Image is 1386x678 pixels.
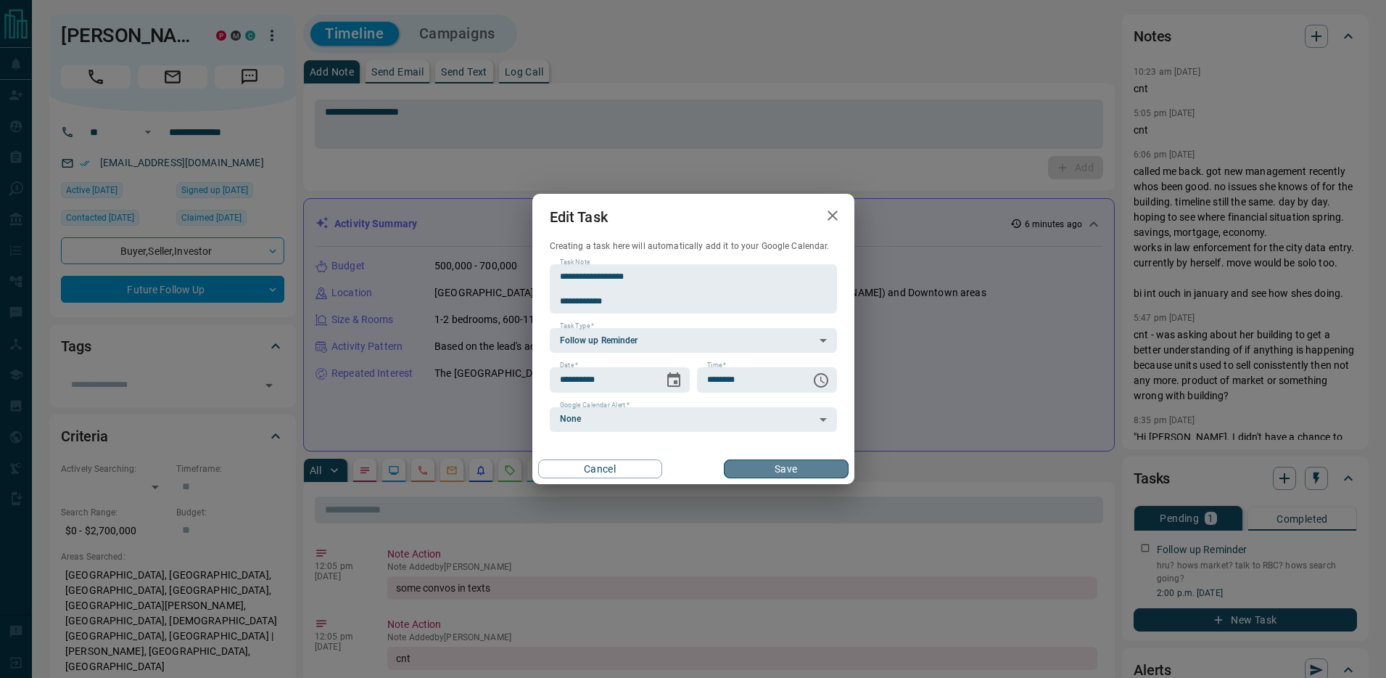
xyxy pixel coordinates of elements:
label: Task Type [560,322,594,331]
label: Task Note [560,258,590,267]
div: Follow up Reminder [550,328,837,353]
p: Creating a task here will automatically add it to your Google Calendar. [550,240,837,253]
div: None [550,407,837,432]
label: Date [560,361,578,370]
label: Google Calendar Alert [560,401,630,410]
button: Choose date, selected date is Nov 21, 2025 [659,366,688,395]
button: Cancel [538,460,662,478]
label: Time [707,361,726,370]
button: Choose time, selected time is 2:00 PM [807,366,836,395]
button: Save [724,460,848,478]
h2: Edit Task [532,194,625,240]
